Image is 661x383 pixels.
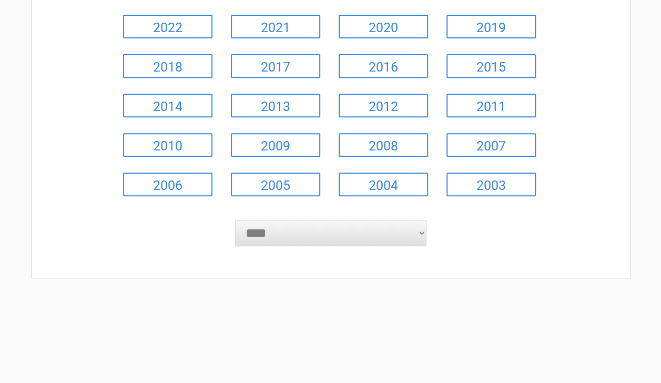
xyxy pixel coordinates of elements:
[446,94,536,117] a: 2011
[123,15,212,38] a: 2022
[231,94,320,117] a: 2013
[339,54,428,78] a: 2016
[231,173,320,196] a: 2005
[123,94,212,117] a: 2014
[231,15,320,38] a: 2021
[123,54,212,78] a: 2018
[123,133,212,157] a: 2010
[339,94,428,117] a: 2012
[231,133,320,157] a: 2009
[339,15,428,38] a: 2020
[123,173,212,196] a: 2006
[446,173,536,196] a: 2003
[339,133,428,157] a: 2008
[446,54,536,78] a: 2015
[446,133,536,157] a: 2007
[231,54,320,78] a: 2017
[339,173,428,196] a: 2004
[446,15,536,38] a: 2019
